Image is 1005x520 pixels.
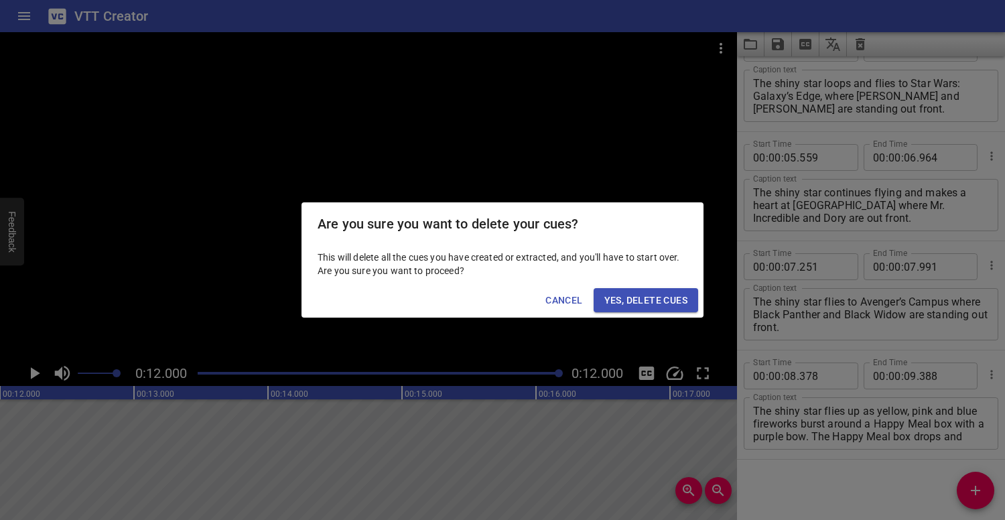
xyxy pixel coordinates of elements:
[301,245,703,283] div: This will delete all the cues you have created or extracted, and you'll have to start over. Are y...
[545,292,582,309] span: Cancel
[540,288,588,313] button: Cancel
[318,213,687,235] h2: Are you sure you want to delete your cues?
[594,288,698,313] button: Yes, Delete Cues
[604,292,687,309] span: Yes, Delete Cues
